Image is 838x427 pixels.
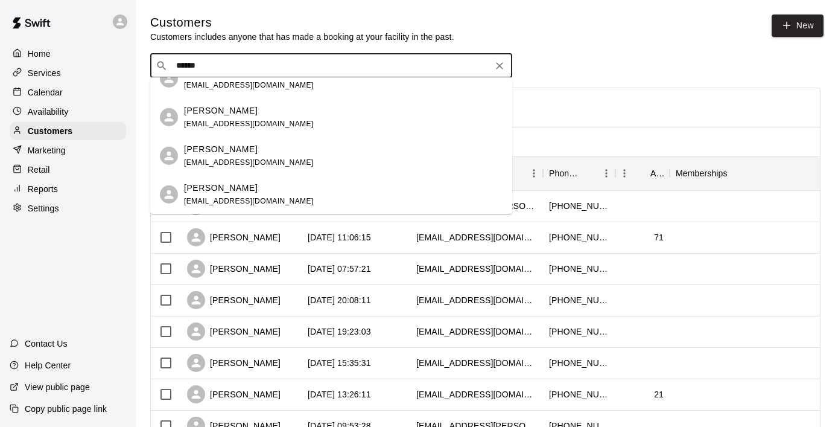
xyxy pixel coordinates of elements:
[615,164,633,182] button: Menu
[160,108,178,126] div: Brandon Gibson
[416,357,537,369] div: eastwestpools@gmail.com
[28,86,63,98] p: Calendar
[25,359,71,371] p: Help Center
[28,202,59,214] p: Settings
[10,141,126,159] a: Marketing
[184,104,258,117] p: [PERSON_NAME]
[654,388,664,400] div: 21
[308,326,371,338] div: 2025-09-17 19:23:03
[549,200,609,212] div: +19158730370
[633,165,650,182] button: Sort
[184,81,314,89] span: [EMAIL_ADDRESS][DOMAIN_NAME]
[10,180,126,198] a: Reports
[187,323,281,341] div: [PERSON_NAME]
[28,67,61,79] p: Services
[10,64,126,82] a: Services
[549,357,609,369] div: +14805167282
[525,164,543,182] button: Menu
[10,199,126,217] a: Settings
[160,185,178,204] div: Sera Gibson
[772,14,824,37] a: New
[416,388,537,400] div: damiancuriel04@gmail.com
[187,354,281,372] div: [PERSON_NAME]
[184,197,314,205] span: [EMAIL_ADDRESS][DOMAIN_NAME]
[25,381,90,393] p: View public page
[549,326,609,338] div: +12087241850
[543,156,615,190] div: Phone Number
[187,228,281,246] div: [PERSON_NAME]
[308,231,371,243] div: 2025-09-19 11:06:15
[150,14,454,31] h5: Customers
[10,161,126,179] a: Retail
[416,263,537,275] div: bai.klinchock@gmail.com
[25,338,68,350] p: Contact Us
[10,103,126,121] a: Availability
[28,125,72,137] p: Customers
[28,106,69,118] p: Availability
[597,164,615,182] button: Menu
[184,182,258,194] p: [PERSON_NAME]
[728,165,744,182] button: Sort
[184,120,314,128] span: [EMAIL_ADDRESS][DOMAIN_NAME]
[549,231,609,243] div: +17144484444
[308,263,371,275] div: 2025-09-19 07:57:21
[580,165,597,182] button: Sort
[160,147,178,165] div: Enoch Gibson
[10,122,126,140] a: Customers
[150,54,512,78] div: Search customers by name or email
[184,143,258,156] p: [PERSON_NAME]
[28,183,58,195] p: Reports
[650,156,664,190] div: Age
[491,57,508,74] button: Clear
[160,69,178,88] div: Christian Gibson
[25,403,107,415] p: Copy public page link
[28,144,66,156] p: Marketing
[150,31,454,43] p: Customers includes anyone that has made a booking at your facility in the past.
[416,294,537,306] div: kyleparcell@gmail.com
[416,326,537,338] div: jamesfjacobson@gmail.com
[549,388,609,400] div: +19094874668
[676,156,728,190] div: Memberships
[10,45,126,63] a: Home
[10,83,126,101] a: Calendar
[416,231,537,243] div: arizonan01@gmail.com
[187,291,281,309] div: [PERSON_NAME]
[184,158,314,167] span: [EMAIL_ADDRESS][DOMAIN_NAME]
[187,260,281,278] div: [PERSON_NAME]
[308,357,371,369] div: 2025-09-17 15:35:31
[308,388,371,400] div: 2025-09-17 13:26:11
[187,385,281,403] div: [PERSON_NAME]
[549,156,580,190] div: Phone Number
[615,156,670,190] div: Age
[410,156,543,190] div: Email
[654,231,664,243] div: 71
[549,263,609,275] div: +19283792421
[28,164,50,176] p: Retail
[549,294,609,306] div: +14803431799
[28,48,51,60] p: Home
[308,294,371,306] div: 2025-09-17 20:08:11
